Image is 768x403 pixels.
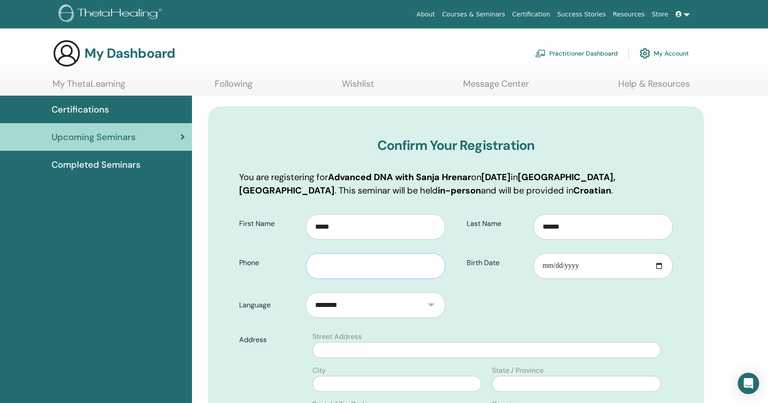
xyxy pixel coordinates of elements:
label: Phone [232,254,306,271]
b: Advanced DNA with Sanja Hrenar [328,171,471,183]
h3: My Dashboard [84,45,175,61]
img: chalkboard-teacher.svg [535,49,546,57]
label: Address [232,331,307,348]
a: Store [648,6,672,23]
div: Open Intercom Messenger [738,373,759,394]
a: My Account [640,44,689,63]
label: Language [232,297,306,314]
a: Help & Resources [618,78,690,96]
a: About [413,6,438,23]
a: Courses & Seminars [439,6,509,23]
label: Birth Date [460,254,533,271]
label: State / Province [492,365,544,376]
b: in-person [438,185,481,196]
img: logo.png [59,4,165,24]
label: Street Address [312,331,362,342]
a: Following [215,78,252,96]
a: Success Stories [554,6,609,23]
a: Practitioner Dashboard [535,44,618,63]
label: City [312,365,326,376]
span: Upcoming Seminars [52,130,136,144]
label: First Name [232,215,306,232]
b: [DATE] [481,171,511,183]
a: Wishlist [342,78,374,96]
img: generic-user-icon.jpg [52,39,81,68]
label: Last Name [460,215,533,232]
a: My ThetaLearning [52,78,125,96]
b: Croatian [573,185,611,196]
span: Completed Seminars [52,158,140,171]
h3: Confirm Your Registration [239,137,673,153]
p: You are registering for on in . This seminar will be held and will be provided in . [239,170,673,197]
img: cog.svg [640,46,650,61]
a: Message Center [463,78,529,96]
a: Resources [609,6,648,23]
span: Certifications [52,103,109,116]
a: Certification [508,6,553,23]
